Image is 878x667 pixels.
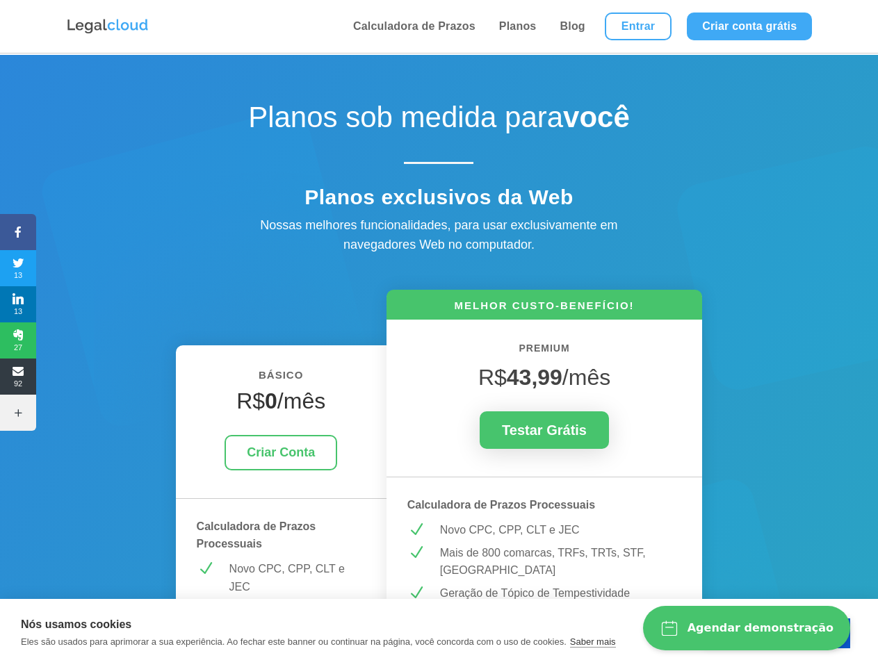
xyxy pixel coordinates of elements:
[387,298,703,320] h6: MELHOR CUSTO-BENEFÍCIO!
[440,544,682,579] p: Mais de 800 comarcas, TRFs, TRTs, STF, [GEOGRAPHIC_DATA]
[480,411,609,449] a: Testar Grátis
[230,215,647,256] div: Nossas melhores funcionalidades, para usar exclusivamente em navegadores Web no computador.
[225,435,337,470] a: Criar Conta
[407,521,425,538] span: N
[229,560,366,595] p: Novo CPC, CPP, CLT e JEC
[197,388,366,421] h4: R$ /mês
[407,340,682,364] h6: PREMIUM
[478,365,610,390] span: R$ /mês
[197,560,214,577] span: N
[407,544,425,561] span: N
[66,17,149,35] img: Logo da Legalcloud
[563,101,630,133] strong: você
[440,521,682,539] p: Novo CPC, CPP, CLT e JEC
[687,13,812,40] a: Criar conta grátis
[195,185,682,217] h4: Planos exclusivos da Web
[407,499,595,511] strong: Calculadora de Prazos Processuais
[570,636,616,648] a: Saber mais
[21,636,567,647] p: Eles são usados para aprimorar a sua experiência. Ao fechar este banner ou continuar na página, v...
[440,584,682,602] p: Geração de Tópico de Tempestividade
[197,520,316,550] strong: Calculadora de Prazos Processuais
[507,365,562,390] strong: 43,99
[407,584,425,602] span: N
[21,618,131,630] strong: Nós usamos cookies
[195,100,682,142] h1: Planos sob medida para
[197,366,366,391] h6: BÁSICO
[605,13,672,40] a: Entrar
[265,388,277,413] strong: 0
